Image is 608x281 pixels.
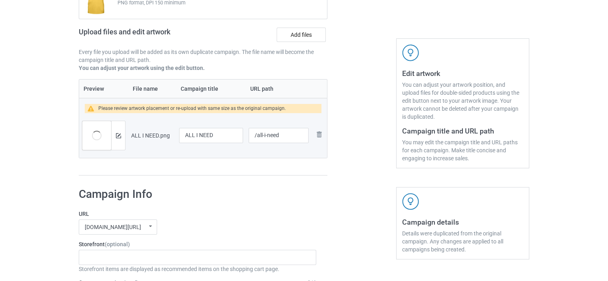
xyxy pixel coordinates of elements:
label: Add files [277,28,326,42]
div: Storefront items are displayed as recommended items on the shopping cart page. [79,265,316,273]
th: Campaign title [176,80,246,98]
img: svg+xml;base64,PD94bWwgdmVyc2lvbj0iMS4wIiBlbmNvZGluZz0iVVRGLTgiPz4KPHN2ZyB3aWR0aD0iMTRweCIgaGVpZ2... [116,133,121,138]
th: File name [128,80,176,98]
div: You may edit the campaign title and URL paths for each campaign. Make title concise and engaging ... [402,138,523,162]
h3: Campaign title and URL path [402,126,523,136]
img: svg+xml;base64,PD94bWwgdmVyc2lvbj0iMS4wIiBlbmNvZGluZz0iVVRGLTgiPz4KPHN2ZyB3aWR0aD0iNDJweCIgaGVpZ2... [402,44,419,61]
div: Please review artwork placement or re-upload with same size as the original campaign. [98,104,286,113]
img: svg+xml;base64,PD94bWwgdmVyc2lvbj0iMS4wIiBlbmNvZGluZz0iVVRGLTgiPz4KPHN2ZyB3aWR0aD0iMjhweCIgaGVpZ2... [314,130,324,139]
h3: Campaign details [402,217,523,227]
div: [DOMAIN_NAME][URL] [85,224,141,230]
h1: Campaign Info [79,187,316,201]
th: URL path [246,80,311,98]
img: warning [88,106,98,112]
span: (optional) [105,241,130,247]
th: Preview [79,80,128,98]
div: Details were duplicated from the original campaign. Any changes are applied to all campaigns bein... [402,229,523,253]
p: Every file you upload will be added as its own duplicate campaign. The file name will become the ... [79,48,327,64]
h3: Edit artwork [402,69,523,78]
label: URL [79,210,316,218]
h2: Upload files and edit artwork [79,28,228,42]
div: You can adjust your artwork position, and upload files for double-sided products using the edit b... [402,81,523,121]
label: Storefront [79,240,316,248]
img: svg+xml;base64,PD94bWwgdmVyc2lvbj0iMS4wIiBlbmNvZGluZz0iVVRGLTgiPz4KPHN2ZyB3aWR0aD0iNDJweCIgaGVpZ2... [402,193,419,210]
b: You can adjust your artwork using the edit button. [79,65,205,71]
div: ALL I NEED.png [131,132,173,140]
